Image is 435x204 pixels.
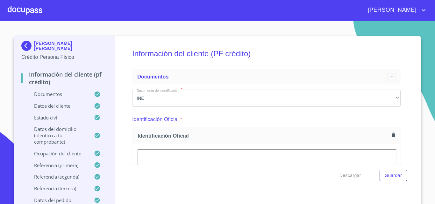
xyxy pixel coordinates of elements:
span: Guardar [385,172,402,180]
p: Documentos [21,91,94,97]
p: [PERSON_NAME] [PERSON_NAME] [34,41,107,51]
button: Guardar [380,170,407,181]
span: [PERSON_NAME] [363,5,420,15]
div: INE [132,90,401,107]
p: Estado Civil [21,114,94,121]
div: [PERSON_NAME] [PERSON_NAME] [21,41,107,53]
p: Crédito Persona Física [21,53,107,61]
img: Docupass spot blue [21,41,34,51]
p: Datos del domicilio (idéntico a tu comprobante) [21,126,94,145]
p: Referencia (segunda) [21,173,94,180]
button: Descargar [337,170,364,181]
p: Datos del cliente [21,103,94,109]
div: Documentos [132,69,401,85]
span: Descargar [339,172,361,180]
span: Identificación Oficial [138,133,389,139]
p: Referencia (tercera) [21,185,94,192]
p: Ocupación del Cliente [21,150,94,157]
button: account of current user [363,5,427,15]
p: Identificación Oficial [132,116,179,123]
span: Documentos [137,74,168,79]
p: Información del cliente (PF crédito) [21,71,107,86]
p: Datos del pedido [21,197,94,203]
h5: Información del cliente (PF crédito) [132,41,401,67]
p: Referencia (primera) [21,162,94,168]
